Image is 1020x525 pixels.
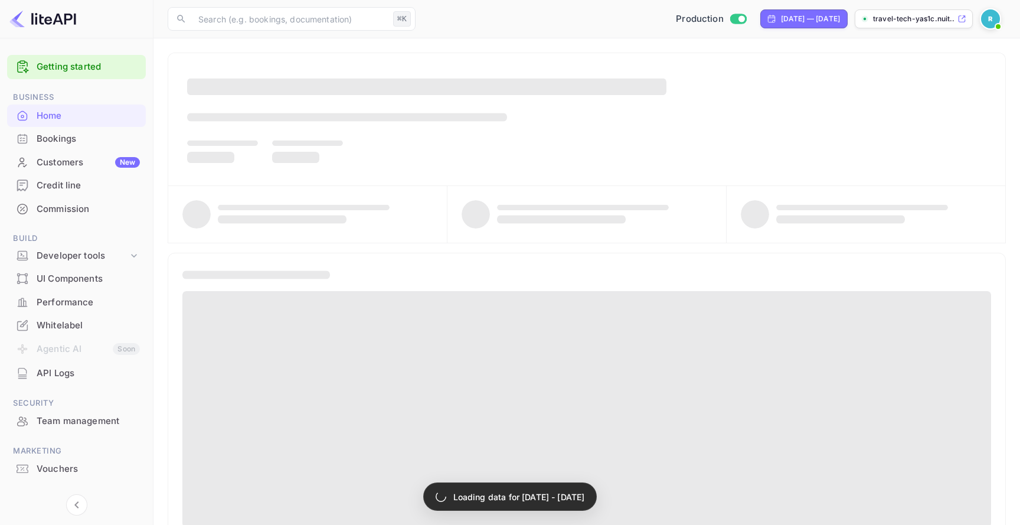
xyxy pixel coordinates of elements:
div: Developer tools [37,249,128,263]
input: Search (e.g. bookings, documentation) [191,7,388,31]
a: Whitelabel [7,314,146,336]
div: Vouchers [7,458,146,481]
div: Commission [37,203,140,216]
div: API Logs [7,362,146,385]
a: Getting started [37,60,140,74]
div: Performance [7,291,146,314]
div: Home [37,109,140,123]
a: Performance [7,291,146,313]
a: API Logs [7,362,146,384]
div: Team management [7,410,146,433]
div: Bookings [37,132,140,146]
a: UI Components [7,268,146,289]
a: CustomersNew [7,151,146,173]
div: Vouchers [37,462,140,476]
a: Vouchers [7,458,146,480]
div: [DATE] — [DATE] [781,14,840,24]
p: Loading data for [DATE] - [DATE] [453,491,585,503]
div: Home [7,105,146,128]
div: Getting started [7,55,146,79]
span: Marketing [7,445,146,458]
img: LiteAPI logo [9,9,76,28]
div: Switch to Sandbox mode [671,12,751,26]
span: Security [7,397,146,410]
div: Customers [37,156,140,169]
img: Revolut [981,9,1000,28]
div: Whitelabel [37,319,140,332]
div: Team management [37,415,140,428]
div: UI Components [7,268,146,291]
div: Credit line [7,174,146,197]
div: Credit line [37,179,140,193]
p: travel-tech-yas1c.nuit... [873,14,955,24]
div: Commission [7,198,146,221]
a: Home [7,105,146,126]
span: Production [676,12,724,26]
div: Click to change the date range period [760,9,848,28]
button: Collapse navigation [66,494,87,516]
div: API Logs [37,367,140,380]
div: Developer tools [7,246,146,266]
div: Performance [37,296,140,309]
span: Business [7,91,146,104]
span: Build [7,232,146,245]
div: Bookings [7,128,146,151]
div: UI Components [37,272,140,286]
a: Bookings [7,128,146,149]
div: Whitelabel [7,314,146,337]
div: ⌘K [393,11,411,27]
div: CustomersNew [7,151,146,174]
a: Team management [7,410,146,432]
a: Credit line [7,174,146,196]
a: Commission [7,198,146,220]
div: New [115,157,140,168]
